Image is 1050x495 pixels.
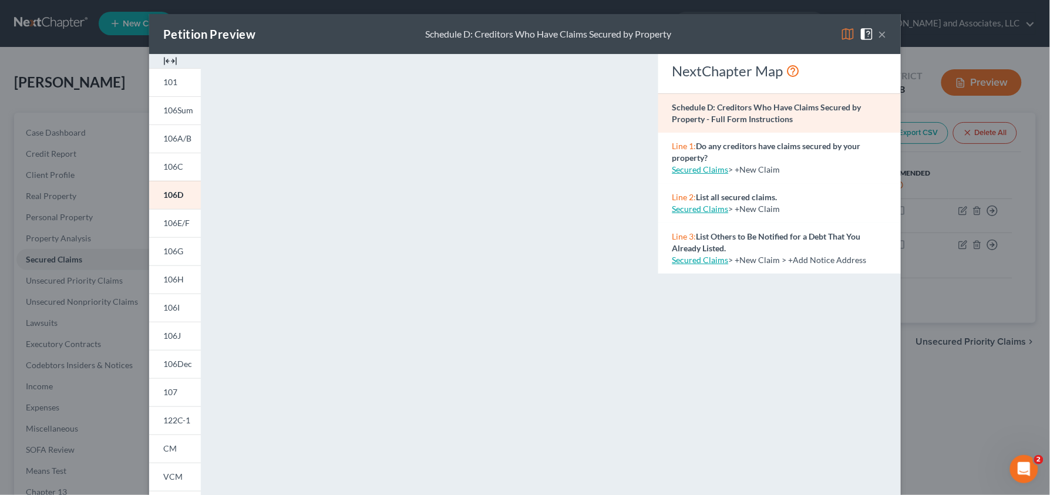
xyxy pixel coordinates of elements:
[163,77,177,87] span: 101
[425,28,671,41] div: Schedule D: Creditors Who Have Claims Secured by Property
[163,274,184,284] span: 106H
[163,302,180,312] span: 106I
[149,322,201,350] a: 106J
[163,359,192,369] span: 106Dec
[163,472,183,481] span: VCM
[149,237,201,265] a: 106G
[672,231,861,253] strong: List Others to Be Notified for a Debt That You Already Listed.
[149,153,201,181] a: 106C
[672,102,861,124] strong: Schedule D: Creditors Who Have Claims Secured by Property - Full Form Instructions
[163,54,177,68] img: expand-e0f6d898513216a626fdd78e52531dac95497ffd26381d4c15ee2fc46db09dca.svg
[163,161,183,171] span: 106C
[672,141,696,151] span: Line 1:
[149,265,201,294] a: 106H
[149,350,201,378] a: 106Dec
[729,164,780,174] span: > +New Claim
[672,231,696,241] span: Line 3:
[149,406,201,435] a: 122C-1
[163,218,190,228] span: 106E/F
[841,27,855,41] img: map-eea8200ae884c6f1103ae1953ef3d486a96c86aabb227e865a55264e3737af1f.svg
[163,331,181,341] span: 106J
[672,204,729,214] a: Secured Claims
[672,164,729,174] a: Secured Claims
[696,192,778,202] strong: List all secured claims.
[672,255,729,265] a: Secured Claims
[163,105,193,115] span: 106Sum
[149,181,201,209] a: 106D
[729,255,867,265] span: > +New Claim > +Add Notice Address
[149,68,201,96] a: 101
[149,124,201,153] a: 106A/B
[149,294,201,322] a: 106I
[672,192,696,202] span: Line 2:
[149,378,201,406] a: 107
[879,27,887,41] button: ×
[149,435,201,463] a: CM
[163,387,177,397] span: 107
[149,96,201,124] a: 106Sum
[1010,455,1038,483] iframe: Intercom live chat
[672,141,861,163] strong: Do any creditors have claims secured by your property?
[149,209,201,237] a: 106E/F
[149,463,201,491] a: VCM
[672,62,887,80] div: NextChapter Map
[163,133,191,143] span: 106A/B
[163,190,183,200] span: 106D
[1034,455,1044,464] span: 2
[729,204,780,214] span: > +New Claim
[163,415,190,425] span: 122C-1
[163,26,255,42] div: Petition Preview
[163,443,177,453] span: CM
[860,27,874,41] img: help-close-5ba153eb36485ed6c1ea00a893f15db1cb9b99d6cae46e1a8edb6c62d00a1a76.svg
[163,246,183,256] span: 106G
